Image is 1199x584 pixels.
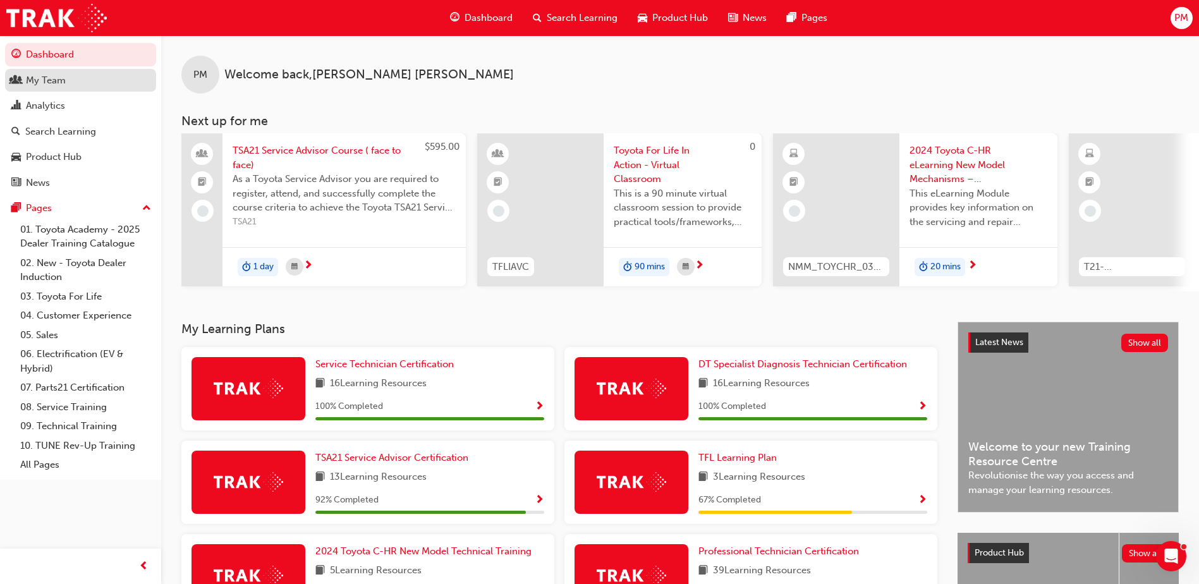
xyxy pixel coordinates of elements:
span: next-icon [695,260,704,272]
span: TFL Learning Plan [698,452,777,463]
span: Show Progress [535,495,544,506]
span: Professional Technician Certification [698,545,859,557]
span: DT Specialist Diagnosis Technician Certification [698,358,907,370]
button: Show Progress [535,492,544,508]
span: Welcome to your new Training Resource Centre [968,440,1168,468]
a: guage-iconDashboard [440,5,523,31]
span: $595.00 [425,141,460,152]
span: 67 % Completed [698,493,761,508]
a: Search Learning [5,120,156,143]
span: book-icon [698,563,708,579]
span: PM [193,68,207,82]
span: 92 % Completed [315,493,379,508]
a: 0TFLIAVCToyota For Life In Action - Virtual ClassroomThis is a 90 minute virtual classroom sessio... [477,133,762,286]
span: PM [1174,11,1188,25]
a: search-iconSearch Learning [523,5,628,31]
a: Latest NewsShow all [968,332,1168,353]
a: Analytics [5,94,156,118]
a: Service Technician Certification [315,357,459,372]
span: book-icon [315,470,325,485]
span: 2024 Toyota C-HR eLearning New Model Mechanisms – Serviceability (Module 5) [910,143,1047,186]
button: PM [1171,7,1193,29]
a: pages-iconPages [777,5,837,31]
span: 100 % Completed [315,399,383,414]
span: Search Learning [547,11,618,25]
span: 0 [750,141,755,152]
span: calendar-icon [683,259,689,275]
span: 2024 Toyota C-HR New Model Technical Training [315,545,532,557]
a: TSA21 Service Advisor Certification [315,451,473,465]
span: 16 Learning Resources [713,376,810,392]
span: booktick-icon [789,174,798,191]
a: 04. Customer Experience [15,306,156,325]
a: 08. Service Training [15,398,156,417]
span: book-icon [698,470,708,485]
div: Product Hub [26,150,82,164]
span: Toyota For Life In Action - Virtual Classroom [614,143,752,186]
span: learningRecordVerb_NONE-icon [197,205,209,217]
span: Dashboard [465,11,513,25]
span: learningRecordVerb_NONE-icon [789,205,800,217]
a: 05. Sales [15,325,156,345]
span: Revolutionise the way you access and manage your learning resources. [968,468,1168,497]
a: news-iconNews [718,5,777,31]
a: $595.00TSA21 Service Advisor Course ( face to face)As a Toyota Service Advisor you are required t... [181,133,466,286]
img: Trak [214,472,283,492]
span: Show Progress [918,401,927,413]
button: Pages [5,197,156,220]
span: Service Technician Certification [315,358,454,370]
span: 20 mins [930,260,961,274]
span: Latest News [975,337,1023,348]
span: news-icon [728,10,738,26]
button: Show Progress [918,492,927,508]
span: search-icon [533,10,542,26]
span: booktick-icon [494,174,502,191]
span: guage-icon [450,10,460,26]
span: This eLearning Module provides key information on the servicing and repair requirements associate... [910,186,1047,229]
button: Show Progress [918,399,927,415]
a: NMM_TOYCHR_032024_MODULE_52024 Toyota C-HR eLearning New Model Mechanisms – Serviceability (Modul... [773,133,1057,286]
span: calendar-icon [291,259,298,275]
span: Show Progress [918,495,927,506]
span: book-icon [698,376,708,392]
span: car-icon [11,152,21,163]
span: 13 Learning Resources [330,470,427,485]
span: Show Progress [535,401,544,413]
a: 09. Technical Training [15,417,156,436]
div: Search Learning [25,125,96,139]
a: 10. TUNE Rev-Up Training [15,436,156,456]
span: 16 Learning Resources [330,376,427,392]
span: 39 Learning Resources [713,563,811,579]
iframe: Intercom live chat [1156,541,1186,571]
h3: Next up for me [161,114,1199,128]
a: 2024 Toyota C-HR New Model Technical Training [315,544,537,559]
div: Pages [26,201,52,216]
a: Dashboard [5,43,156,66]
span: learningResourceType_ELEARNING-icon [789,146,798,162]
span: people-icon [11,75,21,87]
span: book-icon [315,376,325,392]
a: Product HubShow all [968,543,1169,563]
span: 1 day [253,260,274,274]
span: News [743,11,767,25]
span: Product Hub [975,547,1024,558]
span: learningResourceType_ELEARNING-icon [1085,146,1094,162]
span: This is a 90 minute virtual classroom session to provide practical tools/frameworks, behaviours a... [614,186,752,229]
span: guage-icon [11,49,21,61]
a: All Pages [15,455,156,475]
a: car-iconProduct Hub [628,5,718,31]
button: Show Progress [535,399,544,415]
span: T21-PTEN_PEIR_PRE_READ [1084,260,1180,274]
span: pages-icon [11,203,21,214]
span: 90 mins [635,260,665,274]
span: NMM_TOYCHR_032024_MODULE_5 [788,260,884,274]
a: 07. Parts21 Certification [15,378,156,398]
img: Trak [6,4,107,32]
span: next-icon [303,260,313,272]
span: learningResourceType_INSTRUCTOR_LED-icon [494,146,502,162]
span: prev-icon [139,559,149,575]
span: news-icon [11,178,21,189]
span: TSA21 Service Advisor Course ( face to face) [233,143,456,172]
